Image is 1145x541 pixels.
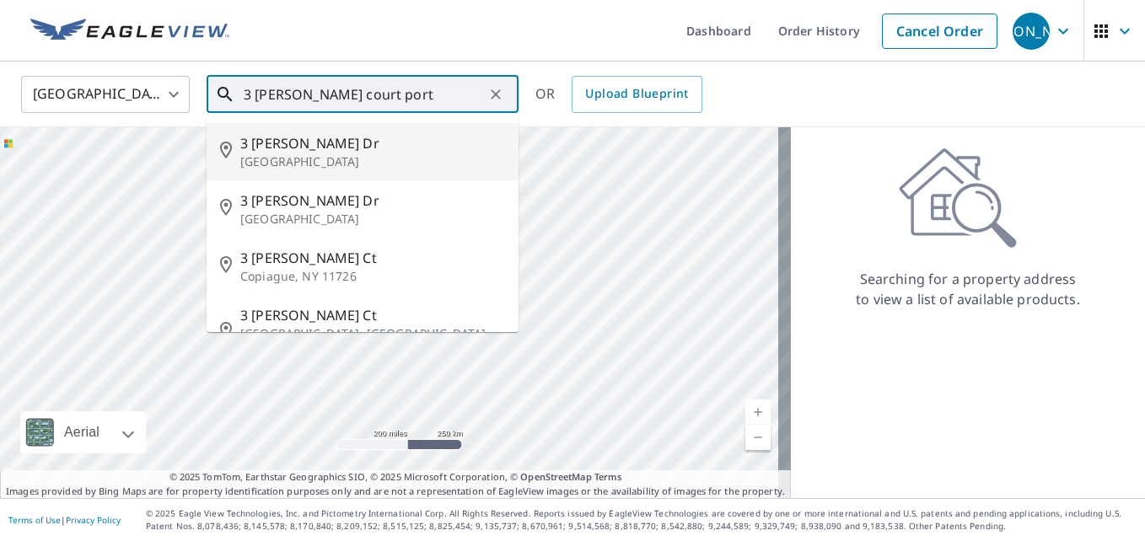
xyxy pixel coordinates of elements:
p: © 2025 Eagle View Technologies, Inc. and Pictometry International Corp. All Rights Reserved. Repo... [146,507,1137,533]
div: [PERSON_NAME] [1013,13,1050,50]
p: [GEOGRAPHIC_DATA], [GEOGRAPHIC_DATA] 44906 [240,325,505,359]
p: Searching for a property address to view a list of available products. [855,269,1081,309]
a: Terms of Use [8,514,61,526]
div: Aerial [59,411,105,453]
p: [GEOGRAPHIC_DATA] [240,211,505,228]
p: | [8,515,121,525]
p: [GEOGRAPHIC_DATA] [240,153,505,170]
a: Upload Blueprint [572,76,702,113]
p: Copiague, NY 11726 [240,268,505,285]
a: Privacy Policy [66,514,121,526]
img: EV Logo [30,19,229,44]
button: Clear [484,83,508,106]
span: 3 [PERSON_NAME] Ct [240,305,505,325]
span: 3 [PERSON_NAME] Ct [240,248,505,268]
input: Search by address or latitude-longitude [244,71,484,118]
div: OR [535,76,702,113]
a: OpenStreetMap [520,470,591,483]
a: Current Level 5, Zoom In [745,399,771,425]
span: Upload Blueprint [585,83,688,104]
a: Current Level 5, Zoom Out [745,425,771,450]
div: Aerial [20,411,146,453]
span: 3 [PERSON_NAME] Dr [240,133,505,153]
a: Terms [594,470,622,483]
div: [GEOGRAPHIC_DATA] [21,71,190,118]
span: © 2025 TomTom, Earthstar Geographics SIO, © 2025 Microsoft Corporation, © [169,470,622,485]
a: Cancel Order [882,13,997,49]
span: 3 [PERSON_NAME] Dr [240,190,505,211]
